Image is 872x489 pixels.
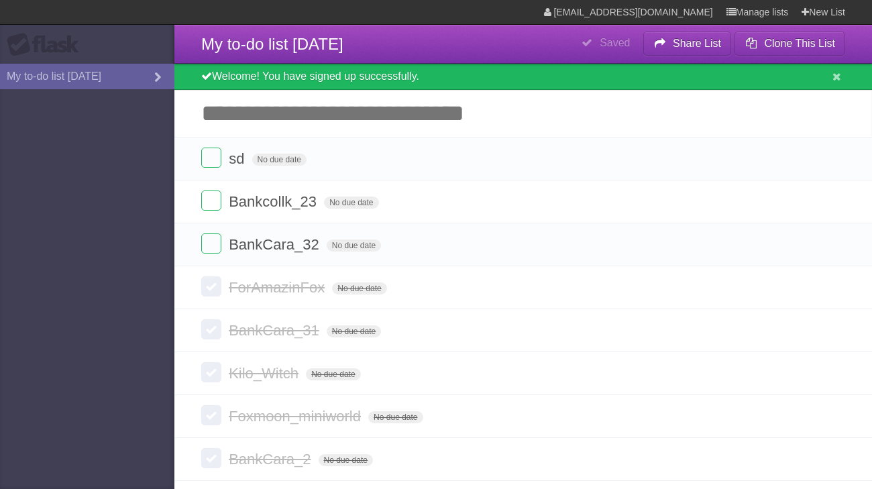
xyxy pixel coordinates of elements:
[201,233,221,254] label: Done
[201,319,221,339] label: Done
[201,362,221,382] label: Done
[201,448,221,468] label: Done
[201,405,221,425] label: Done
[201,148,221,168] label: Done
[252,154,307,166] span: No due date
[319,454,373,466] span: No due date
[229,193,320,210] span: Bankcollk_23
[643,32,732,56] button: Share List
[764,38,835,49] b: Clone This List
[201,276,221,296] label: Done
[368,411,423,423] span: No due date
[600,37,630,48] b: Saved
[327,239,381,252] span: No due date
[201,191,221,211] label: Done
[229,150,248,167] span: sd
[734,32,845,56] button: Clone This List
[673,38,721,49] b: Share List
[332,282,386,294] span: No due date
[174,64,872,90] div: Welcome! You have signed up successfully.
[327,325,381,337] span: No due date
[229,365,302,382] span: Kilo_Witch
[229,236,323,253] span: BankCara_32
[229,322,323,339] span: BankCara_31
[306,368,360,380] span: No due date
[7,33,87,57] div: Flask
[324,197,378,209] span: No due date
[229,408,364,425] span: Foxmoon_miniworld
[229,279,328,296] span: ForAmazinFox
[229,451,314,468] span: BankCara_2
[201,35,343,53] span: My to-do list [DATE]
